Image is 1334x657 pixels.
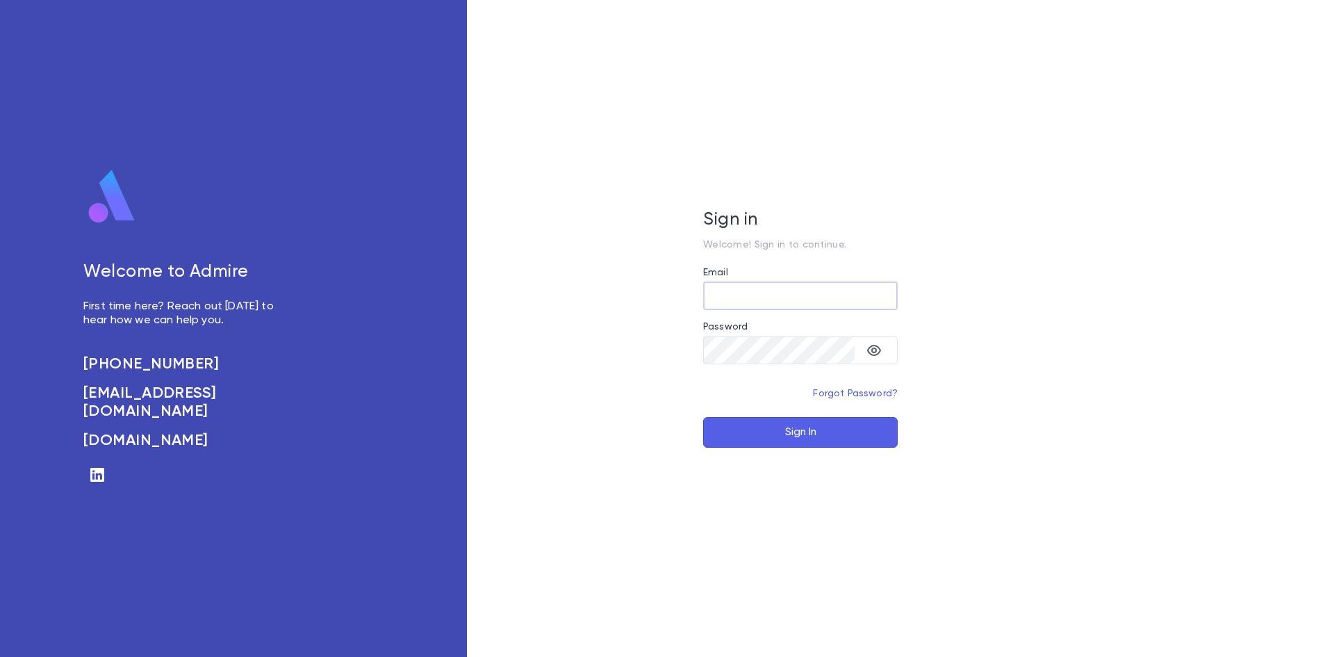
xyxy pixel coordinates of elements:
img: logo [83,169,140,225]
a: Forgot Password? [813,389,898,398]
button: toggle password visibility [860,336,888,364]
label: Email [703,267,728,278]
button: Sign In [703,417,898,448]
h5: Sign in [703,210,898,231]
a: [PHONE_NUMBER] [83,355,289,373]
label: Password [703,321,748,332]
a: [DOMAIN_NAME] [83,432,289,450]
a: [EMAIL_ADDRESS][DOMAIN_NAME] [83,384,289,421]
p: First time here? Reach out [DATE] to hear how we can help you. [83,300,289,327]
h5: Welcome to Admire [83,262,289,283]
p: Welcome! Sign in to continue. [703,239,898,250]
